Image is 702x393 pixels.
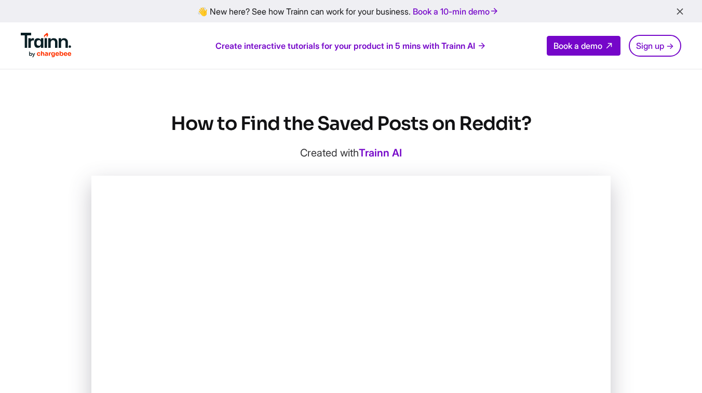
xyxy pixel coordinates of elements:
[629,35,681,57] a: Sign up →
[91,147,611,159] p: Created with
[547,36,620,56] a: Book a demo
[21,33,72,58] img: Trainn Logo
[359,147,402,159] a: Trainn AI
[650,343,702,393] iframe: Chat Widget
[6,6,696,16] div: 👋 New here? See how Trainn can work for your business.
[91,111,611,136] h1: How to Find the Saved Posts on Reddit?
[553,41,602,51] span: Book a demo
[411,4,501,19] a: Book a 10-min demo
[215,40,475,51] span: Create interactive tutorials for your product in 5 mins with Trainn AI
[215,40,487,51] a: Create interactive tutorials for your product in 5 mins with Trainn AI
